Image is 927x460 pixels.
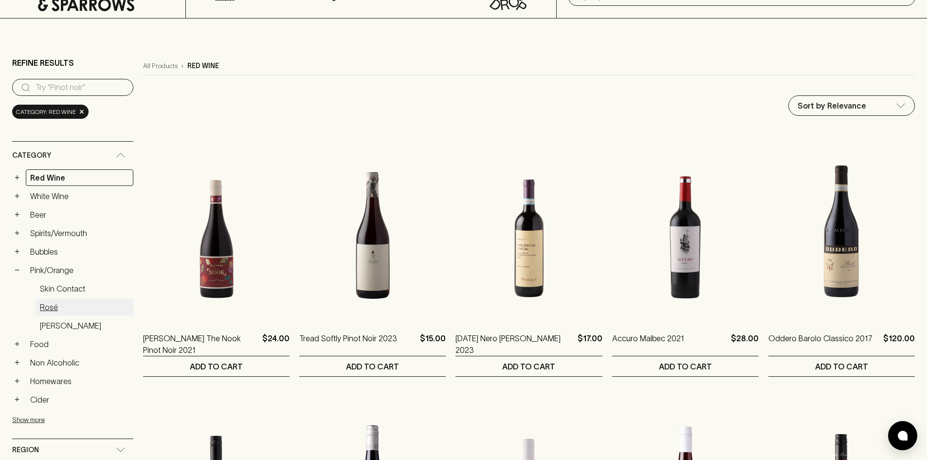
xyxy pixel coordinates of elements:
a: Beer [26,206,133,223]
button: − [12,265,22,275]
a: Spirits/Vermouth [26,225,133,241]
p: ADD TO CART [659,361,712,372]
span: Category [12,149,51,162]
img: Oddero Barolo Classico 2017 [768,147,915,318]
button: ADD TO CART [612,356,759,376]
button: ADD TO CART [143,356,290,376]
a: Skin Contact [36,280,133,297]
a: Non Alcoholic [26,354,133,371]
p: › [182,61,183,71]
p: Sort by Relevance [798,100,866,111]
a: Accuro Malbec 2021 [612,332,684,356]
img: Accuro Malbec 2021 [612,147,759,318]
button: ADD TO CART [455,356,602,376]
button: + [12,339,22,349]
p: $28.00 [731,332,759,356]
span: Category: red wine [16,107,76,117]
a: [PERSON_NAME] The Nook Pinot Noir 2021 [143,332,258,356]
a: Cider [26,391,133,408]
button: + [12,395,22,405]
span: × [79,107,85,117]
img: Buller The Nook Pinot Noir 2021 [143,147,290,318]
div: Sort by Relevance [789,96,914,115]
a: White Wine [26,188,133,204]
a: Rosé [36,299,133,315]
p: red wine [187,61,219,71]
a: Pink/Orange [26,262,133,278]
p: ADD TO CART [502,361,555,372]
a: Bubbles [26,243,133,260]
span: Region [12,444,39,456]
button: + [12,358,22,368]
p: Refine Results [12,57,74,69]
a: [DATE] Nero [PERSON_NAME] 2023 [455,332,573,356]
input: Try “Pinot noir” [36,80,126,95]
a: Food [26,336,133,352]
button: ADD TO CART [768,356,915,376]
button: + [12,247,22,257]
p: $17.00 [578,332,602,356]
p: ADD TO CART [190,361,243,372]
button: + [12,228,22,238]
button: + [12,210,22,220]
button: Show more [12,410,140,430]
a: Oddero Barolo Classico 2017 [768,332,872,356]
p: ADD TO CART [815,361,868,372]
div: Category [12,142,133,169]
a: [PERSON_NAME] [36,317,133,334]
a: Tread Softly Pinot Noir 2023 [299,332,397,356]
p: $24.00 [262,332,290,356]
a: All Products [143,61,178,71]
a: Homewares [26,373,133,389]
button: + [12,173,22,183]
p: ADD TO CART [346,361,399,372]
a: Red Wine [26,169,133,186]
button: ADD TO CART [299,356,446,376]
p: $15.00 [420,332,446,356]
img: Pasqua Nero d'Avola 2023 [455,147,602,318]
p: $120.00 [883,332,915,356]
img: bubble-icon [898,431,908,441]
img: Tread Softly Pinot Noir 2023 [299,147,446,318]
button: + [12,191,22,201]
button: + [12,376,22,386]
